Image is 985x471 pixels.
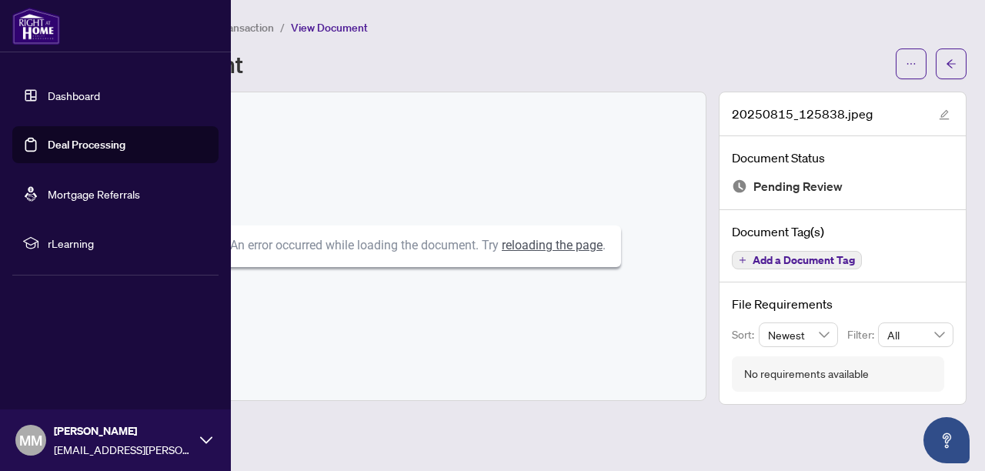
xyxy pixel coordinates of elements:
span: All [887,323,944,346]
span: View Document [291,21,368,35]
button: Open asap [923,417,970,463]
a: Dashboard [48,89,100,102]
h4: File Requirements [732,295,953,313]
span: [PERSON_NAME] [54,423,192,439]
a: Deal Processing [48,138,125,152]
span: [EMAIL_ADDRESS][PERSON_NAME][DOMAIN_NAME] [54,441,192,458]
span: plus [739,256,746,264]
button: Add a Document Tag [732,251,862,269]
li: / [280,18,285,36]
span: Add a Document Tag [753,255,855,266]
span: Pending Review [753,176,843,197]
span: MM [19,429,42,451]
span: ellipsis [906,58,917,69]
span: 20250815_125838.jpeg [732,105,873,123]
h4: Document Status [732,149,953,167]
p: Filter: [847,326,878,343]
div: No requirements available [744,366,869,382]
p: Sort: [732,326,759,343]
span: Newest [768,323,830,346]
span: rLearning [48,235,208,252]
span: arrow-left [946,58,957,69]
img: Document Status [732,179,747,194]
img: logo [12,8,60,45]
span: View Transaction [192,21,274,35]
a: Mortgage Referrals [48,187,140,201]
h4: Document Tag(s) [732,222,953,241]
span: edit [939,109,950,120]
